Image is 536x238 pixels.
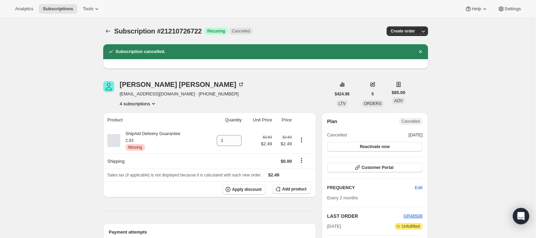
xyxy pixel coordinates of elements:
[327,163,423,172] button: Customer Portal
[327,142,423,151] button: Reactivate now
[103,26,113,36] button: Subscriptions
[107,173,262,177] span: Sales tax (if applicable) is not displayed because it is calculated with each new order.
[109,229,311,236] h2: Payment attempts
[402,119,420,124] span: Cancelled
[114,27,202,35] span: Subscription #21210726722
[268,172,280,177] span: $2.49
[103,113,206,128] th: Product
[513,208,529,224] div: Open Intercom Messenger
[116,48,165,55] h2: Subscription cancelled.
[335,91,349,97] span: $424.98
[79,4,104,14] button: Tools
[103,154,206,169] th: Shipping
[327,213,404,220] h2: LAST ORDER
[83,6,93,12] span: Tools
[296,157,307,164] button: Shipping actions
[403,213,423,219] a: GR48508
[276,141,292,147] span: $2.49
[296,136,307,144] button: Product actions
[461,4,492,14] button: Help
[338,101,346,106] span: LTV
[367,89,378,99] button: 5
[360,144,390,149] span: Reactivate now
[206,113,244,128] th: Quantity
[128,145,142,150] span: Missing
[327,132,347,138] span: Cancelled
[39,4,77,14] button: Subscriptions
[494,4,525,14] button: Settings
[43,6,73,12] span: Subscriptions
[283,135,292,139] small: $2.83
[327,195,358,200] span: Every 2 months
[472,6,481,12] span: Help
[232,187,262,192] span: Apply discount
[392,89,405,96] span: $85.00
[327,118,337,125] h2: Plan
[282,186,306,192] span: Add product
[505,6,521,12] span: Settings
[281,159,292,164] span: $0.00
[416,47,425,56] button: Dismiss notification
[415,184,423,191] span: Edit
[244,113,274,128] th: Unit Price
[408,132,423,138] span: [DATE]
[120,91,244,97] span: [EMAIL_ADDRESS][DOMAIN_NAME] · [PHONE_NUMBER]
[387,26,419,36] button: Create order
[11,4,37,14] button: Analytics
[272,184,310,194] button: Add product
[223,184,266,195] button: Apply discount
[120,100,157,107] button: Product actions
[403,213,423,220] button: GR48508
[207,28,225,34] span: Recurring
[261,141,272,147] span: $2.49
[364,101,381,106] span: ORDERS
[125,138,133,143] small: 2.83
[120,130,180,151] div: ShipAid Delivery Guarantee
[411,182,427,193] button: Edit
[103,81,114,92] span: Robert Cooper
[327,184,415,191] h2: FREQUENCY
[394,98,403,103] span: AOV
[402,224,420,229] span: Unfulfilled
[372,91,374,97] span: 5
[391,28,415,34] span: Create order
[331,89,353,99] button: $424.98
[274,113,294,128] th: Price
[327,223,341,230] span: [DATE]
[362,165,393,170] span: Customer Portal
[120,81,244,88] div: [PERSON_NAME] [PERSON_NAME]
[15,6,33,12] span: Analytics
[232,28,250,34] span: Cancelled
[263,135,272,139] small: $2.83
